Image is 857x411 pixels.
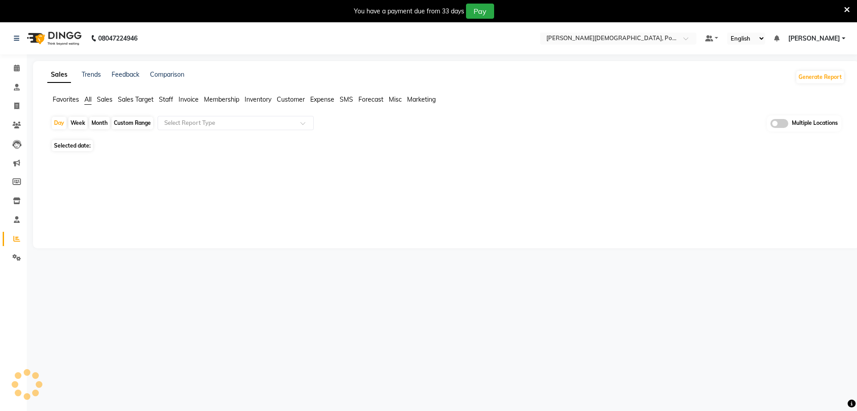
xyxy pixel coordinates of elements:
[112,117,153,129] div: Custom Range
[23,26,84,51] img: logo
[354,7,464,16] div: You have a payment due from 33 days
[796,71,844,83] button: Generate Report
[89,117,110,129] div: Month
[788,34,840,43] span: [PERSON_NAME]
[47,67,71,83] a: Sales
[277,95,305,103] span: Customer
[98,26,137,51] b: 08047224946
[150,70,184,78] a: Comparison
[159,95,173,103] span: Staff
[358,95,383,103] span: Forecast
[340,95,353,103] span: SMS
[112,70,139,78] a: Feedback
[118,95,154,103] span: Sales Target
[84,95,92,103] span: All
[389,95,402,103] span: Misc
[52,117,67,129] div: Day
[792,119,838,128] span: Multiple Locations
[97,95,112,103] span: Sales
[68,117,87,129] div: Week
[53,95,79,103] span: Favorites
[204,95,239,103] span: Membership
[82,70,101,78] a: Trends
[466,4,494,19] button: Pay
[310,95,334,103] span: Expense
[52,140,93,151] span: Selected date:
[179,95,199,103] span: Invoice
[407,95,436,103] span: Marketing
[245,95,271,103] span: Inventory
